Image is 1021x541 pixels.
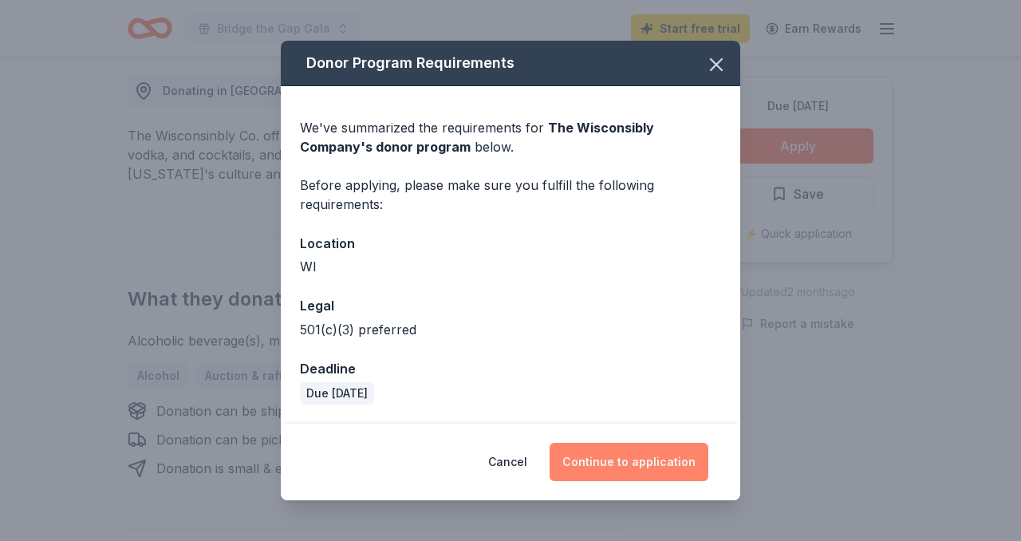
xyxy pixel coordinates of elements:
button: Cancel [488,443,527,481]
div: Deadline [300,358,721,379]
div: Due [DATE] [300,382,374,405]
div: We've summarized the requirements for below. [300,118,721,156]
div: Before applying, please make sure you fulfill the following requirements: [300,176,721,214]
div: 501(c)(3) preferred [300,320,721,339]
div: Location [300,233,721,254]
div: Legal [300,295,721,316]
div: WI [300,257,721,276]
div: Donor Program Requirements [281,41,740,86]
button: Continue to application [550,443,708,481]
